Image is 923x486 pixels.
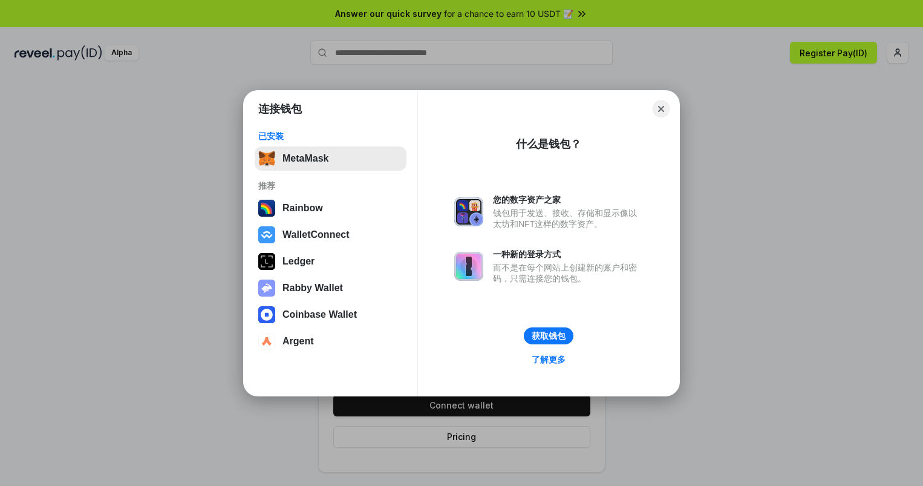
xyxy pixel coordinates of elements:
a: 了解更多 [524,352,573,367]
div: 已安装 [258,131,403,142]
button: Ledger [255,249,406,274]
img: svg+xml,%3Csvg%20fill%3D%22none%22%20height%3D%2233%22%20viewBox%3D%220%200%2035%2033%22%20width%... [258,150,275,167]
button: WalletConnect [255,223,406,247]
div: Rabby Wallet [282,283,343,294]
div: Coinbase Wallet [282,309,357,320]
div: MetaMask [282,153,328,164]
div: Rainbow [282,203,323,214]
button: MetaMask [255,146,406,171]
button: Rabby Wallet [255,276,406,300]
div: 钱包用于发送、接收、存储和显示像以太坊和NFT这样的数字资产。 [493,208,643,229]
img: svg+xml,%3Csvg%20xmlns%3D%22http%3A%2F%2Fwww.w3.org%2F2000%2Fsvg%22%20fill%3D%22none%22%20viewBox... [454,197,483,226]
div: 而不是在每个网站上创建新的账户和密码，只需连接您的钱包。 [493,262,643,284]
img: svg+xml,%3Csvg%20width%3D%2228%22%20height%3D%2228%22%20viewBox%3D%220%200%2028%2028%22%20fill%3D... [258,226,275,243]
button: Coinbase Wallet [255,303,406,327]
div: Ledger [282,256,315,267]
img: svg+xml,%3Csvg%20width%3D%2228%22%20height%3D%2228%22%20viewBox%3D%220%200%2028%2028%22%20fill%3D... [258,306,275,323]
img: svg+xml,%3Csvg%20width%3D%2228%22%20height%3D%2228%22%20viewBox%3D%220%200%2028%2028%22%20fill%3D... [258,333,275,350]
div: Argent [282,336,314,347]
div: 推荐 [258,180,403,191]
div: 获取钱包 [532,330,566,341]
div: 一种新的登录方式 [493,249,643,260]
img: svg+xml,%3Csvg%20xmlns%3D%22http%3A%2F%2Fwww.w3.org%2F2000%2Fsvg%22%20width%3D%2228%22%20height%3... [258,253,275,270]
button: Rainbow [255,196,406,220]
img: svg+xml,%3Csvg%20width%3D%22120%22%20height%3D%22120%22%20viewBox%3D%220%200%20120%20120%22%20fil... [258,200,275,217]
button: 获取钱包 [524,327,573,344]
div: 了解更多 [532,354,566,365]
button: Close [653,100,670,117]
img: svg+xml,%3Csvg%20xmlns%3D%22http%3A%2F%2Fwww.w3.org%2F2000%2Fsvg%22%20fill%3D%22none%22%20viewBox... [454,252,483,281]
div: WalletConnect [282,229,350,240]
h1: 连接钱包 [258,102,302,116]
button: Argent [255,329,406,353]
div: 什么是钱包？ [516,137,581,151]
div: 您的数字资产之家 [493,194,643,205]
img: svg+xml,%3Csvg%20xmlns%3D%22http%3A%2F%2Fwww.w3.org%2F2000%2Fsvg%22%20fill%3D%22none%22%20viewBox... [258,280,275,297]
